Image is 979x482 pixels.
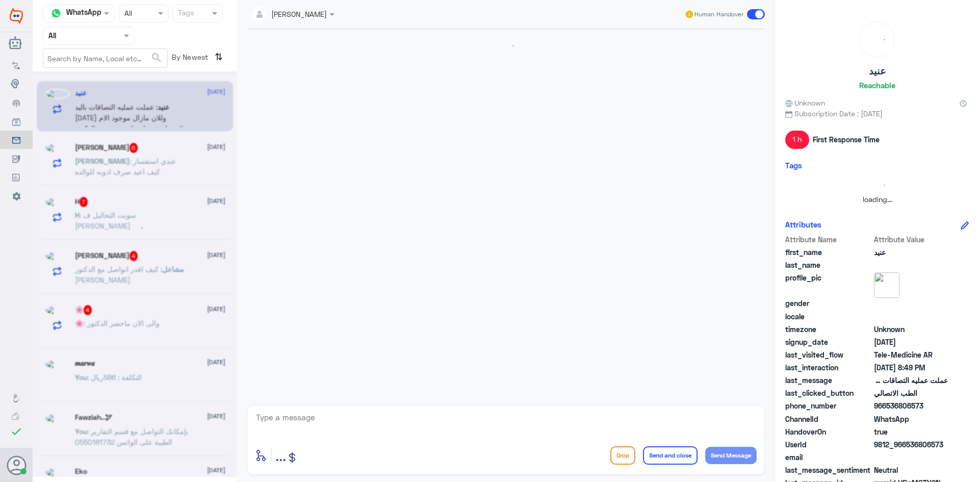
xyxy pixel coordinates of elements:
[785,324,872,335] span: timezone
[785,234,872,245] span: Attribute Name
[785,400,872,411] span: phone_number
[785,349,872,360] span: last_visited_flow
[785,452,872,463] span: email
[785,108,969,119] span: Subscription Date : [DATE]
[785,97,825,108] span: Unknown
[785,298,872,309] span: gender
[215,48,223,65] i: ⇅
[785,375,872,386] span: last_message
[874,439,948,450] span: 9812_966536806573
[874,337,948,347] span: 2025-09-07T17:44:03.315Z
[813,134,880,145] span: First Response Time
[874,426,948,437] span: true
[785,337,872,347] span: signup_date
[785,272,872,296] span: profile_pic
[10,425,22,438] i: check
[168,48,211,69] span: By Newest
[10,8,23,24] img: Widebot Logo
[874,272,899,298] img: picture
[785,131,809,149] span: 1 h
[874,349,948,360] span: Tele-Medicine AR
[874,298,948,309] span: null
[874,234,948,245] span: Attribute Value
[785,388,872,398] span: last_clicked_button
[249,37,762,55] div: loading...
[7,455,26,475] button: Avatar
[785,220,821,229] h6: Attributes
[874,465,948,475] span: 0
[610,446,635,465] button: Drop
[869,65,886,77] h5: عنيد
[643,446,698,465] button: Send and close
[126,219,144,237] div: loading...
[862,25,892,55] div: loading...
[874,247,948,258] span: عنيد
[874,324,948,335] span: Unknown
[785,362,872,373] span: last_interaction
[785,247,872,258] span: first_name
[48,6,64,21] img: whatsapp.png
[874,311,948,322] span: null
[874,375,948,386] span: عملت عمليه التصاقات باليد قبل ٥ شهور وللان مازال موجود الام ولاستطيع ثنيه ابي استفسر من الدكتور ا...
[874,388,948,398] span: الطب الاتصالي
[43,49,167,67] input: Search by Name, Local etc…
[785,465,872,475] span: last_message_sentiment
[874,414,948,424] span: 2
[785,260,872,270] span: last_name
[176,7,194,20] div: Tags
[874,400,948,411] span: 966536806573
[705,447,757,464] button: Send Message
[785,426,872,437] span: HandoverOn
[694,10,743,19] span: Human Handover
[874,452,948,463] span: null
[859,81,895,90] h6: Reachable
[863,195,892,204] span: loading...
[785,311,872,322] span: locale
[785,414,872,424] span: ChannelId
[275,446,286,464] span: ...
[785,439,872,450] span: UserId
[150,49,163,66] button: search
[275,444,286,467] button: ...
[874,362,948,373] span: 2025-09-07T17:49:20.332Z
[150,52,163,64] span: search
[785,161,802,170] h6: Tags
[788,176,966,194] div: loading...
